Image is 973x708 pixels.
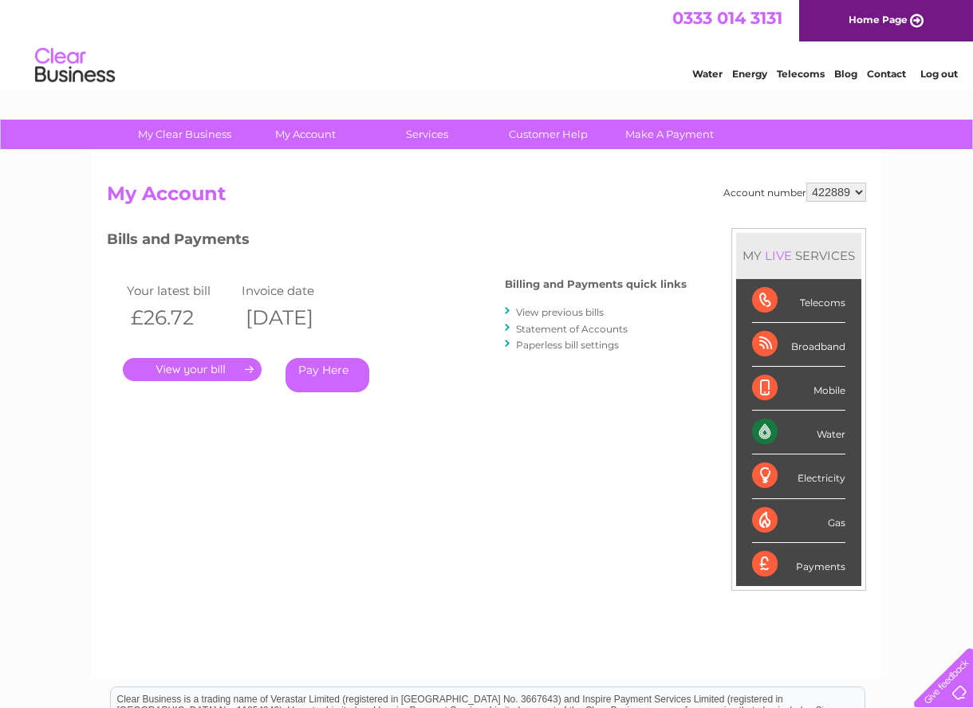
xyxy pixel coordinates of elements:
[123,301,238,334] th: £26.72
[111,9,865,77] div: Clear Business is a trading name of Verastar Limited (registered in [GEOGRAPHIC_DATA] No. 3667643...
[516,306,604,318] a: View previous bills
[516,323,628,335] a: Statement of Accounts
[516,339,619,351] a: Paperless bill settings
[107,228,687,256] h3: Bills and Payments
[723,183,866,202] div: Account number
[752,499,845,543] div: Gas
[752,454,845,498] div: Electricity
[752,543,845,586] div: Payments
[240,120,372,149] a: My Account
[752,411,845,454] div: Water
[107,183,866,213] h2: My Account
[920,68,958,80] a: Log out
[752,279,845,323] div: Telecoms
[123,280,238,301] td: Your latest bill
[361,120,493,149] a: Services
[762,248,795,263] div: LIVE
[34,41,116,90] img: logo.png
[286,358,369,392] a: Pay Here
[505,278,687,290] h4: Billing and Payments quick links
[123,358,262,381] a: .
[777,68,825,80] a: Telecoms
[672,8,782,28] a: 0333 014 3131
[752,367,845,411] div: Mobile
[238,301,353,334] th: [DATE]
[732,68,767,80] a: Energy
[692,68,723,80] a: Water
[752,323,845,367] div: Broadband
[867,68,906,80] a: Contact
[604,120,735,149] a: Make A Payment
[119,120,250,149] a: My Clear Business
[834,68,857,80] a: Blog
[736,233,861,278] div: MY SERVICES
[483,120,614,149] a: Customer Help
[238,280,353,301] td: Invoice date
